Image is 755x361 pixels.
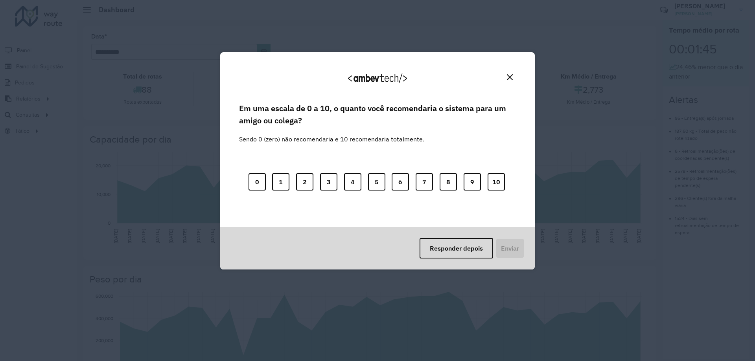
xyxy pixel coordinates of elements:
label: Em uma escala de 0 a 10, o quanto você recomendaria o sistema para um amigo ou colega? [239,103,516,126]
img: Close [507,74,513,80]
button: 10 [488,173,505,191]
button: 9 [464,173,481,191]
label: Sendo 0 (zero) não recomendaria e 10 recomendaria totalmente. [239,125,424,144]
button: 5 [368,173,385,191]
img: Logo Ambevtech [348,73,407,83]
button: Close [504,71,516,83]
button: 1 [272,173,289,191]
button: 7 [416,173,433,191]
button: Responder depois [420,238,493,258]
button: 0 [249,173,266,191]
button: 3 [320,173,337,191]
button: 6 [392,173,409,191]
button: 8 [440,173,457,191]
button: 4 [344,173,361,191]
button: 2 [296,173,313,191]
